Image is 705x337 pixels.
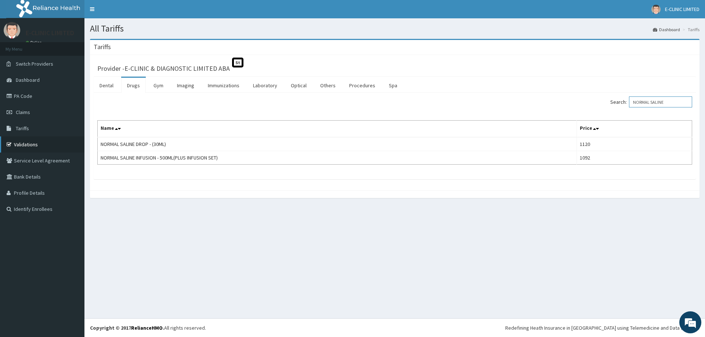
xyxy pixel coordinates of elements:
[576,137,692,151] td: 1120
[16,125,29,132] span: Tariffs
[651,5,661,14] img: User Image
[90,325,164,331] strong: Copyright © 2017 .
[16,109,30,116] span: Claims
[247,78,283,93] a: Laboratory
[665,6,699,12] span: E-CLINIC LIMITED
[26,30,74,36] p: E-CLINIC LIMITED
[4,200,140,226] textarea: Type your message and hit 'Enter'
[94,78,119,93] a: Dental
[90,24,699,33] h1: All Tariffs
[576,151,692,165] td: 1092
[629,96,692,107] input: Search:
[383,78,403,93] a: Spa
[314,78,341,93] a: Others
[285,78,312,93] a: Optical
[148,78,169,93] a: Gym
[98,121,577,138] th: Name
[653,26,680,33] a: Dashboard
[121,78,146,93] a: Drugs
[202,78,245,93] a: Immunizations
[120,4,138,21] div: Minimize live chat window
[16,61,53,67] span: Switch Providers
[610,96,692,107] label: Search:
[94,44,111,50] h3: Tariffs
[97,65,230,72] h3: Provider - E-CLINIC & DIAGNOSTIC LIMITED ABA
[14,37,30,55] img: d_794563401_company_1708531726252_794563401
[232,58,243,67] span: St
[4,22,20,39] img: User Image
[43,92,101,166] span: We're online!
[16,77,40,83] span: Dashboard
[576,121,692,138] th: Price
[98,151,577,165] td: NORMAL SALINE INFUSION - 500ML(PLUS INFUSION SET)
[38,41,123,51] div: Chat with us now
[505,324,699,331] div: Redefining Heath Insurance in [GEOGRAPHIC_DATA] using Telemedicine and Data Science!
[84,318,705,337] footer: All rights reserved.
[98,137,577,151] td: NORMAL SALINE DROP - (30ML)
[131,325,163,331] a: RelianceHMO
[681,26,699,33] li: Tariffs
[171,78,200,93] a: Imaging
[26,40,43,45] a: Online
[343,78,381,93] a: Procedures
